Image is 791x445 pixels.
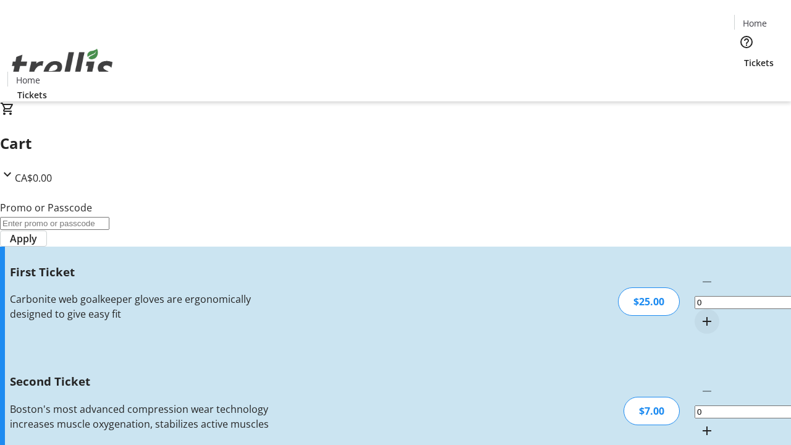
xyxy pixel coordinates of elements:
[15,171,52,185] span: CA$0.00
[695,309,719,334] button: Increment by one
[10,292,280,321] div: Carbonite web goalkeeper gloves are ergonomically designed to give easy fit
[735,17,774,30] a: Home
[734,69,759,94] button: Cart
[7,35,117,97] img: Orient E2E Organization CqHrCUIKGa's Logo
[734,30,759,54] button: Help
[734,56,784,69] a: Tickets
[7,88,57,101] a: Tickets
[10,231,37,246] span: Apply
[10,402,280,431] div: Boston's most advanced compression wear technology increases muscle oxygenation, stabilizes activ...
[744,56,774,69] span: Tickets
[10,263,280,281] h3: First Ticket
[10,373,280,390] h3: Second Ticket
[695,418,719,443] button: Increment by one
[743,17,767,30] span: Home
[17,88,47,101] span: Tickets
[16,74,40,87] span: Home
[8,74,48,87] a: Home
[618,287,680,316] div: $25.00
[624,397,680,425] div: $7.00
